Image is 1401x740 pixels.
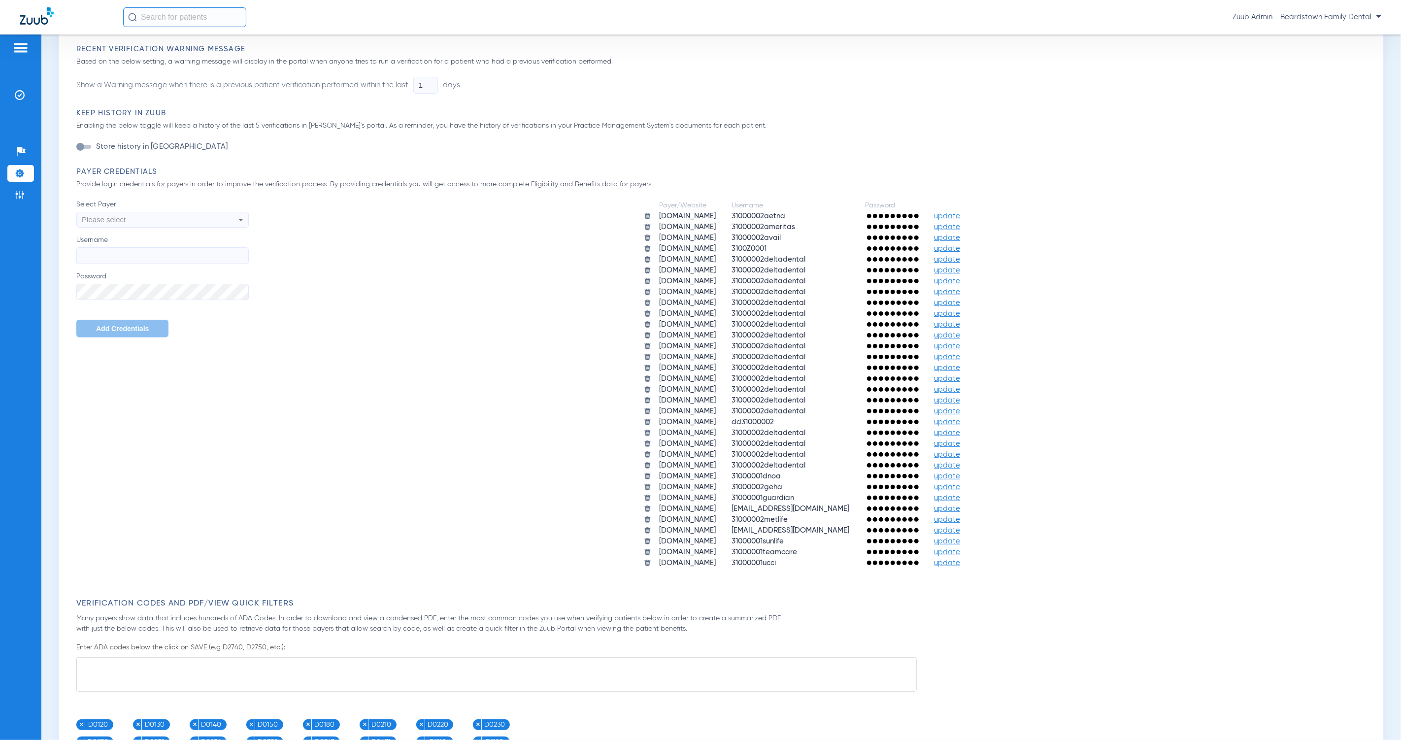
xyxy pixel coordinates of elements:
img: trash.svg [644,256,651,263]
td: [DOMAIN_NAME] [652,417,724,427]
span: 31000002deltadental [732,342,806,350]
span: 31000002deltadental [732,256,806,263]
span: 31000001teamcare [732,548,798,556]
img: trash.svg [644,462,651,469]
p: Provide login credentials for payers in order to improve the verification process. By providing c... [76,179,788,190]
label: Password [76,271,249,301]
p: Based on the below setting, a warning message will display in the portal when anyone tries to run... [76,57,1371,67]
td: [DOMAIN_NAME] [652,266,724,275]
span: update [934,548,961,556]
span: 31000002deltadental [732,288,806,296]
td: [DOMAIN_NAME] [652,287,724,297]
td: [DOMAIN_NAME] [652,450,724,460]
span: Please select [82,215,126,224]
img: trash.svg [644,321,651,328]
span: update [934,494,961,502]
button: Add Credentials [76,320,168,337]
img: trash.svg [644,494,651,502]
span: update [934,440,961,447]
span: 31000002deltadental [732,386,806,393]
span: update [934,397,961,404]
img: x.svg [362,722,367,727]
span: update [934,559,961,567]
span: update [934,462,961,469]
td: [DOMAIN_NAME] [652,374,724,384]
span: update [934,429,961,437]
img: trash.svg [644,375,651,382]
img: trash.svg [644,429,651,437]
span: 31000002deltadental [732,364,806,371]
span: Add Credentials [96,325,149,333]
span: D0230 [482,719,507,730]
td: [DOMAIN_NAME] [652,428,724,438]
span: [EMAIL_ADDRESS][DOMAIN_NAME] [732,505,850,512]
input: Password [76,284,249,301]
td: [DOMAIN_NAME] [652,331,724,340]
input: Username [76,247,249,264]
td: [DOMAIN_NAME] [652,482,724,492]
span: update [934,288,961,296]
span: 31000001guardian [732,494,795,502]
img: hamburger-icon [13,42,29,54]
label: Username [76,235,249,264]
span: update [934,223,961,231]
p: Many payers show data that includes hundreds of ADA Codes. In order to download and view a conden... [76,613,788,634]
img: x.svg [419,722,424,727]
span: D0180 [312,719,337,730]
img: x.svg [192,722,198,727]
span: 31000002avail [732,234,781,241]
li: Show a Warning message when there is a previous patient verification performed within the last days. [76,77,462,94]
span: update [934,418,961,426]
h3: Payer Credentials [76,167,1371,177]
td: [DOMAIN_NAME] [652,222,724,232]
span: 31000002geha [732,483,783,491]
img: trash.svg [644,386,651,393]
td: [DOMAIN_NAME] [652,341,724,351]
span: 31000002deltadental [732,332,806,339]
img: trash.svg [644,548,651,556]
td: [DOMAIN_NAME] [652,255,724,265]
span: update [934,342,961,350]
td: [DOMAIN_NAME] [652,515,724,525]
td: [DOMAIN_NAME] [652,504,724,514]
span: 31000002deltadental [732,277,806,285]
span: update [934,299,961,306]
span: 31000002deltadental [732,451,806,458]
img: trash.svg [644,342,651,350]
h3: Verification Codes and PDF/View Quick Filters [76,599,1371,608]
span: D0210 [368,719,394,730]
td: [DOMAIN_NAME] [652,320,724,330]
td: [DOMAIN_NAME] [652,385,724,395]
td: Password [858,201,926,210]
span: 31000002deltadental [732,321,806,328]
span: update [934,375,961,382]
img: trash.svg [644,364,651,371]
span: 31000002deltadental [732,353,806,361]
td: [DOMAIN_NAME] [652,439,724,449]
span: [EMAIL_ADDRESS][DOMAIN_NAME] [732,527,850,534]
span: 31000002ameritas [732,223,796,231]
img: trash.svg [644,267,651,274]
img: x.svg [305,722,311,727]
td: [DOMAIN_NAME] [652,363,724,373]
span: update [934,353,961,361]
span: update [934,527,961,534]
img: trash.svg [644,516,651,523]
input: Search for patients [123,7,246,27]
img: trash.svg [644,538,651,545]
span: dd31000002 [732,418,774,426]
td: [DOMAIN_NAME] [652,211,724,221]
span: D0120 [85,719,111,730]
td: [DOMAIN_NAME] [652,471,724,481]
td: [DOMAIN_NAME] [652,558,724,568]
td: [DOMAIN_NAME] [652,547,724,557]
label: Store history in [GEOGRAPHIC_DATA] [94,142,228,152]
td: [DOMAIN_NAME] [652,537,724,546]
img: trash.svg [644,472,651,480]
span: update [934,364,961,371]
span: 3100Z0001 [732,245,767,252]
span: 31000002deltadental [732,310,806,317]
span: update [934,245,961,252]
span: update [934,332,961,339]
span: update [934,212,961,220]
